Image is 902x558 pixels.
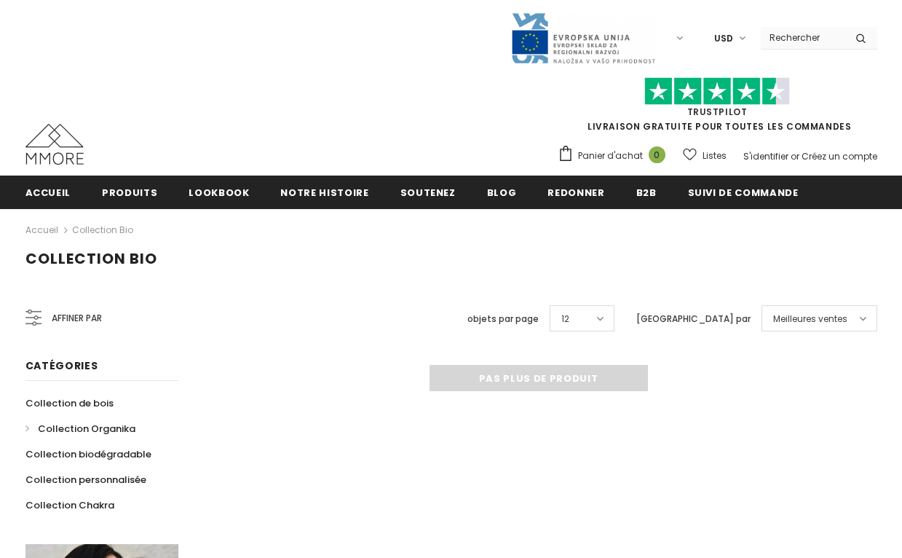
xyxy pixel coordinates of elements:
[400,176,456,208] a: soutenez
[578,149,643,163] span: Panier d'achat
[487,176,517,208] a: Blog
[25,176,71,208] a: Accueil
[487,186,517,200] span: Blog
[25,492,114,518] a: Collection Chakra
[683,143,727,168] a: Listes
[688,186,799,200] span: Suivi de commande
[189,176,249,208] a: Lookbook
[636,176,657,208] a: B2B
[510,31,656,44] a: Javni Razpis
[25,221,58,239] a: Accueil
[743,150,788,162] a: S'identifier
[52,310,102,326] span: Affiner par
[280,176,368,208] a: Notre histoire
[703,149,727,163] span: Listes
[547,176,604,208] a: Redonner
[561,312,569,326] span: 12
[649,146,665,163] span: 0
[189,186,249,200] span: Lookbook
[25,416,135,441] a: Collection Organika
[791,150,799,162] span: or
[25,124,84,165] img: Cas MMORE
[25,498,114,512] span: Collection Chakra
[558,84,877,133] span: LIVRAISON GRATUITE POUR TOUTES LES COMMANDES
[25,441,151,467] a: Collection biodégradable
[25,473,146,487] span: Collection personnalisée
[25,390,114,416] a: Collection de bois
[802,150,877,162] a: Créez un compte
[38,422,135,436] span: Collection Organika
[25,358,98,373] span: Catégories
[25,248,157,269] span: Collection Bio
[558,145,673,167] a: Panier d'achat 0
[714,31,733,46] span: USD
[644,77,790,106] img: Faites confiance aux étoiles pilotes
[547,186,604,200] span: Redonner
[688,176,799,208] a: Suivi de commande
[636,186,657,200] span: B2B
[25,467,146,492] a: Collection personnalisée
[102,186,157,200] span: Produits
[25,447,151,461] span: Collection biodégradable
[687,106,748,118] a: TrustPilot
[72,224,133,236] a: Collection Bio
[510,12,656,65] img: Javni Razpis
[280,186,368,200] span: Notre histoire
[400,186,456,200] span: soutenez
[773,312,847,326] span: Meilleures ventes
[102,176,157,208] a: Produits
[25,186,71,200] span: Accueil
[467,312,539,326] label: objets par page
[636,312,751,326] label: [GEOGRAPHIC_DATA] par
[25,396,114,410] span: Collection de bois
[761,27,844,48] input: Search Site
